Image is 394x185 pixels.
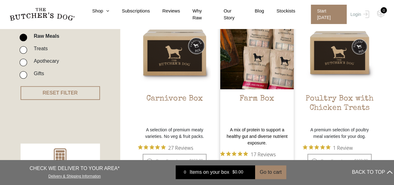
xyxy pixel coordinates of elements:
[176,165,255,179] a: 0 Items on your box $0.00
[31,44,48,53] label: Treats
[303,127,376,140] p: A premium selection of poultry meal varieties for your dog.
[30,165,120,172] p: CHECK WE DELIVER TO YOUR AREA*
[303,143,353,152] button: Rated 5 out of 5 stars from 1 reviews. Jump to reviews.
[138,94,211,124] h2: Carnivore Box
[303,94,376,124] h2: Poultry Box with Chicken Treats
[242,7,264,15] a: Blog
[232,170,243,175] bdi: 0.00
[220,94,294,124] h2: Farm Box
[381,7,387,13] div: 0
[80,7,109,15] a: Shop
[168,143,193,152] span: 27 Reviews
[189,158,192,163] span: $
[190,168,229,176] span: Items on your box
[303,16,376,89] img: Poultry Box with Chicken Treats
[189,158,203,163] bdi: 159.00
[250,149,275,159] span: 17 Reviews
[31,32,59,40] label: Raw Meals
[180,7,211,22] a: Why Raw
[138,16,211,124] a: Carnivore BoxCarnivore Box
[150,7,180,15] a: Reviews
[333,143,353,152] span: 1 Review
[352,165,392,180] button: BACK TO TOP
[311,5,347,24] span: Start [DATE]
[143,154,207,168] label: One-off purchase
[307,154,372,168] label: One-off purchase
[220,16,294,124] a: Farm Box
[220,149,275,159] button: Rated 4.9 out of 5 stars from 17 reviews. Jump to reviews.
[354,158,368,163] bdi: 169.00
[31,69,44,78] label: Gifts
[138,127,211,140] p: A selection of premium meaty varieties. No veg & fruit packs.
[349,5,369,24] a: Login
[232,170,235,175] span: $
[377,9,385,17] img: TBD_Cart-Empty.png
[48,173,101,178] a: Delivery & Shipping Information
[354,158,356,163] span: $
[303,16,376,124] a: Poultry Box with Chicken TreatsPoultry Box with Chicken Treats
[255,165,286,179] button: Go to cart
[109,7,150,15] a: Subscriptions
[180,169,190,175] div: 0
[21,86,100,100] button: RESET FILTER
[220,127,294,146] p: A mix of protein to support a healthy gut and diverse nutrient exposure.
[211,7,242,22] a: Our Story
[305,5,349,24] a: Start [DATE]
[31,57,59,65] label: Apothecary
[138,16,211,89] img: Carnivore Box
[138,143,193,152] button: Rated 4.9 out of 5 stars from 27 reviews. Jump to reviews.
[264,7,295,15] a: Stockists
